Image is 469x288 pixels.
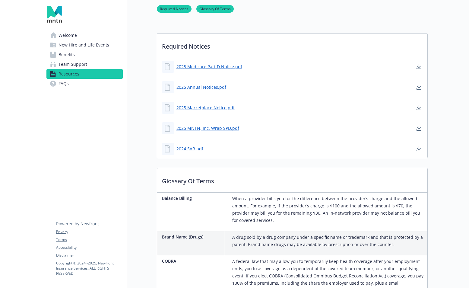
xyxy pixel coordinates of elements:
p: When a provider bills you for the difference between the provider’s charge and the allowed amount... [232,195,425,224]
a: download document [415,84,423,91]
span: New Hire and Life Events [59,40,109,50]
span: Benefits [59,50,75,59]
a: 2024 SAR.pdf [176,146,203,152]
a: FAQs [46,79,123,88]
p: Balance Billing [162,195,222,201]
a: Required Notices [157,6,192,11]
a: 2025 Medicare Part D Notice.pdf [176,63,242,70]
a: Accessibility [56,245,122,250]
a: Resources [46,69,123,79]
p: Required Notices [157,34,427,56]
a: Welcome [46,30,123,40]
span: Team Support [59,59,87,69]
a: Benefits [46,50,123,59]
a: 2025 MNTN, Inc. Wrap SPD.pdf [176,125,239,131]
a: 2025 Annual Notices.pdf [176,84,226,90]
p: Copyright © 2024 - 2025 , Newfront Insurance Services, ALL RIGHTS RESERVED [56,261,122,276]
p: A drug sold by a drug company under a specific name or trademark and that is protected by a paten... [232,234,425,248]
p: Brand Name (Drugs) [162,234,222,240]
span: Welcome [59,30,77,40]
a: download document [415,125,423,132]
span: Resources [59,69,79,79]
a: download document [415,63,423,70]
a: New Hire and Life Events [46,40,123,50]
p: Glossary Of Terms [157,168,427,190]
a: Privacy [56,229,122,235]
a: 2025 Marketplace Notice.pdf [176,104,235,111]
a: Glossary Of Terms [196,6,234,11]
span: FAQs [59,79,69,88]
p: COBRA [162,258,222,264]
a: Team Support [46,59,123,69]
a: Terms [56,237,122,242]
a: Disclaimer [56,253,122,258]
a: download document [415,145,423,152]
a: download document [415,104,423,111]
